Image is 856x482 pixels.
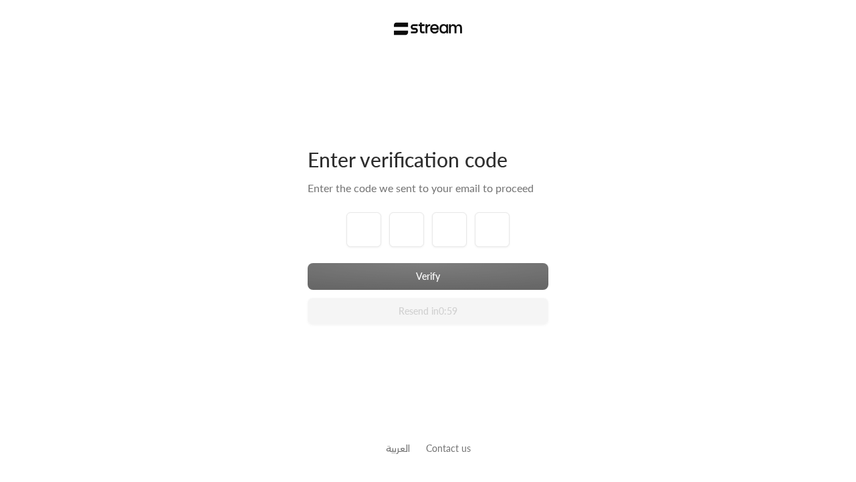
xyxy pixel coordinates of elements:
[308,147,548,172] div: Enter verification code
[426,443,471,454] a: Contact us
[394,22,463,35] img: Stream Logo
[308,180,548,196] div: Enter the code we sent to your email to proceed
[426,441,471,455] button: Contact us
[386,436,410,461] a: العربية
